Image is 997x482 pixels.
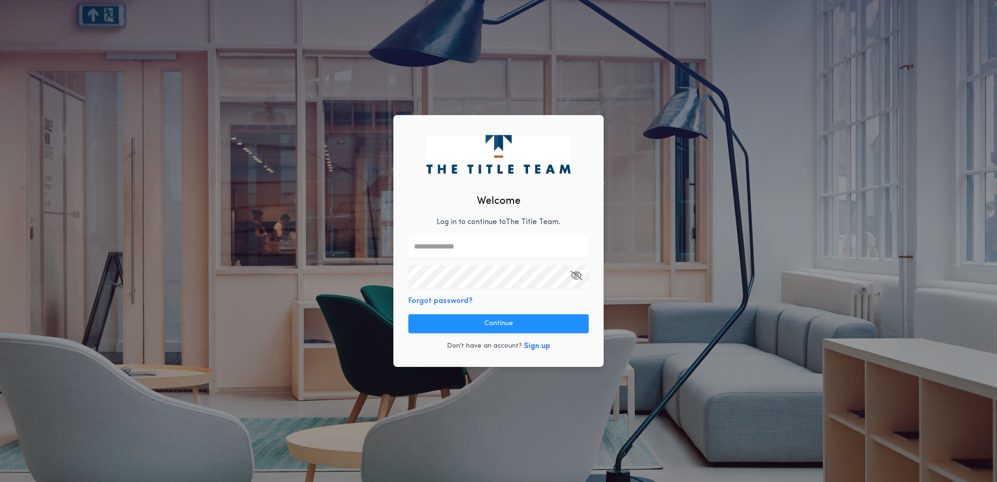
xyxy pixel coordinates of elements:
[447,342,522,351] p: Don't have an account?
[477,194,521,209] h2: Welcome
[524,341,550,352] button: Sign up
[426,135,570,173] img: logo
[408,295,473,307] button: Forgot password?
[437,217,560,228] p: Log in to continue to The Title Team .
[408,314,589,333] button: Continue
